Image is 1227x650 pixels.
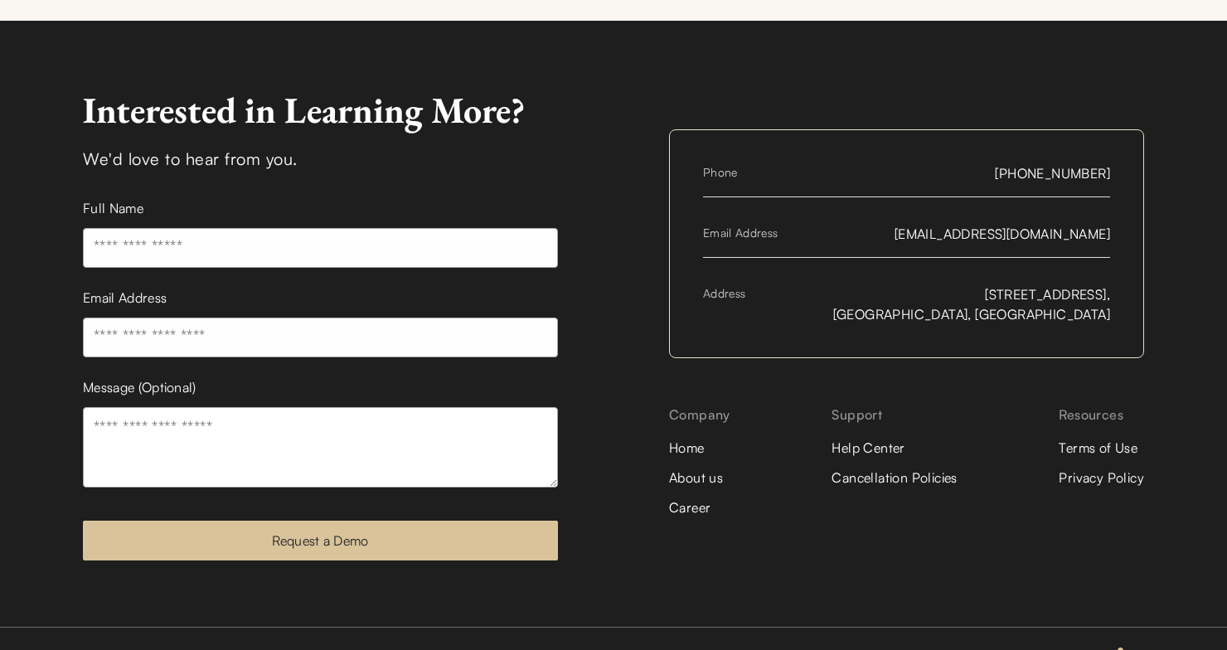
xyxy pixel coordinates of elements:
a: Career [669,497,730,517]
span: [STREET_ADDRESS], [GEOGRAPHIC_DATA], [GEOGRAPHIC_DATA] [833,284,1110,324]
a: About us [669,468,730,487]
div: Support [832,405,957,424]
span: [EMAIL_ADDRESS][DOMAIN_NAME] [895,224,1110,244]
label: Full Name [83,200,143,216]
a: Terms of Use [1059,438,1144,458]
button: Request a Demo [83,521,558,560]
a: Privacy Policy [1059,468,1144,487]
div: Resources [1059,405,1144,424]
div: Company [669,405,730,424]
span: Email Address [703,224,778,244]
span: Phone [703,163,738,183]
a: Help Center [832,438,957,458]
span: [PHONE_NUMBER] [995,163,1110,183]
div: Interested in Learning More? [83,87,558,133]
label: Message (Optional) [83,379,196,395]
a: Home [669,438,730,458]
div: We'd love to hear from you. [83,147,558,172]
label: Email Address [83,289,167,306]
span: Address [703,284,745,324]
a: Cancellation Policies [832,468,957,487]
